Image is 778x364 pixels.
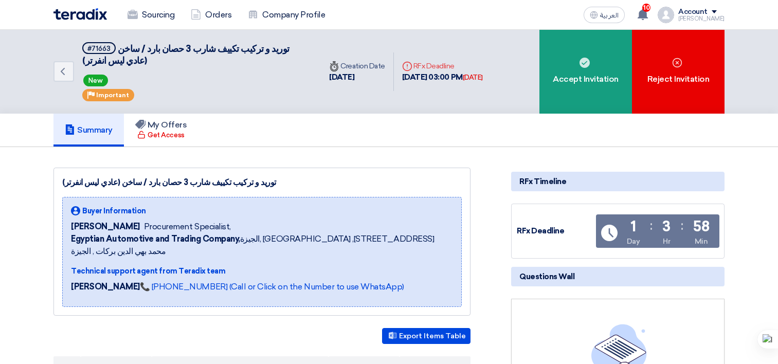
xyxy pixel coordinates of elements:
[662,220,671,234] div: 3
[82,43,290,66] span: توريد و تركيب تكييف شارب 3 حصان بارد / ساخن (عادي ليس انفرتر)
[137,130,184,140] div: Get Access
[463,72,483,83] div: [DATE]
[539,30,632,114] div: Accept Invitation
[663,236,670,247] div: Hr
[71,234,240,244] b: Egyptian Automotive and Trading Company,
[402,71,483,83] div: [DATE] 03:00 PM
[135,120,187,130] h5: My Offers
[65,125,113,135] h5: Summary
[693,220,709,234] div: 58
[82,206,146,216] span: Buyer Information
[584,7,625,23] button: العربية
[240,4,333,26] a: Company Profile
[140,282,404,292] a: 📞 [PHONE_NUMBER] (Call or Click on the Number to use WhatsApp)
[329,61,385,71] div: Creation Date
[519,271,574,282] span: Questions Wall
[681,216,683,235] div: :
[658,7,674,23] img: profile_test.png
[53,114,124,147] a: Summary
[82,42,309,67] h5: توريد و تركيب تكييف شارب 3 حصان بارد / ساخن (عادي ليس انفرتر)
[53,8,107,20] img: Teradix logo
[119,4,183,26] a: Sourcing
[183,4,240,26] a: Orders
[329,71,385,83] div: [DATE]
[71,221,140,233] span: [PERSON_NAME]
[630,220,636,234] div: 1
[642,4,650,12] span: 10
[632,30,725,114] div: Reject Invitation
[144,221,231,233] span: Procurement Specialist,
[382,328,471,344] button: Export Items Table
[511,172,725,191] div: RFx Timeline
[600,12,619,19] span: العربية
[402,61,483,71] div: RFx Deadline
[71,266,453,277] div: Technical support agent from Teradix team
[517,225,594,237] div: RFx Deadline
[627,236,640,247] div: Day
[96,92,129,99] span: Important
[83,75,108,86] span: New
[695,236,708,247] div: Min
[71,282,140,292] strong: [PERSON_NAME]
[62,176,462,189] div: توريد و تركيب تكييف شارب 3 حصان بارد / ساخن (عادي ليس انفرتر)
[124,114,198,147] a: My Offers Get Access
[678,16,725,22] div: [PERSON_NAME]
[650,216,653,235] div: :
[87,45,111,52] div: #71663
[678,8,708,16] div: Account
[71,233,453,258] span: الجيزة, [GEOGRAPHIC_DATA] ,[STREET_ADDRESS] محمد بهي الدين بركات , الجيزة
